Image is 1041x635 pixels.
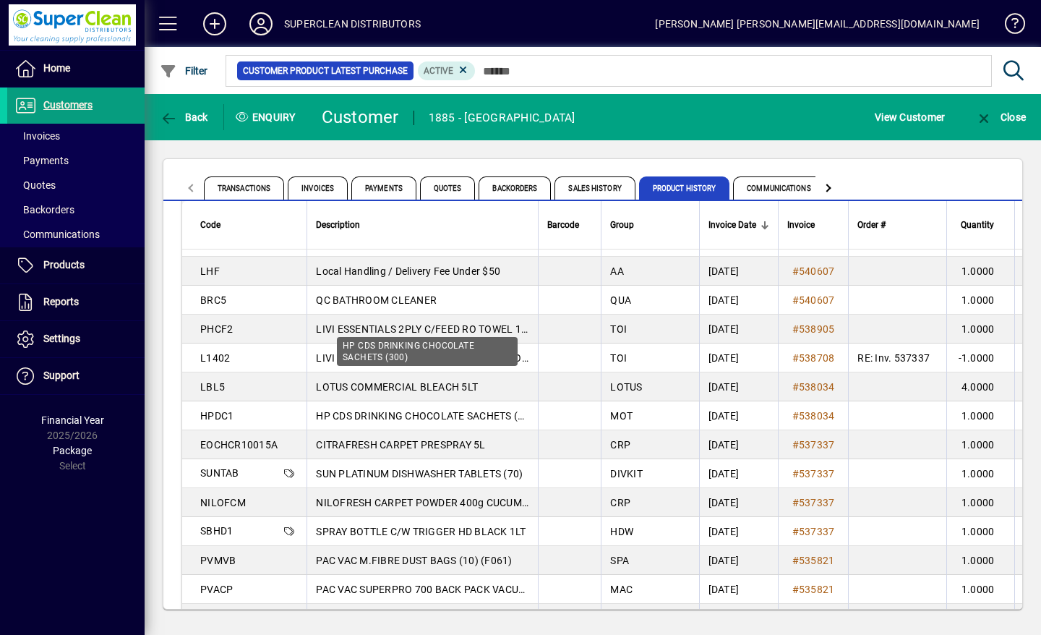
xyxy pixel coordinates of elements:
[316,294,437,306] span: QC BATHROOM CLEANER
[316,352,582,364] span: LIVI ESSENTIALS PREMIUM SLIM PAPER TOWELS (4000)
[699,257,778,286] td: [DATE]
[224,106,311,129] div: Enquiry
[792,584,799,595] span: #
[7,222,145,247] a: Communications
[792,381,799,393] span: #
[14,179,56,191] span: Quotes
[946,257,1015,286] td: 1.0000
[787,217,840,233] div: Invoice
[799,555,835,566] span: 535821
[316,381,478,393] span: LOTUS COMMERCIAL BLEACH 5LT
[799,410,835,422] span: 538034
[200,439,278,451] span: EOCHCR10015A
[200,467,239,479] span: SUNTAB
[284,12,421,35] div: SUPERCLEAN DISTRIBUTORS
[554,176,635,200] span: Sales History
[14,204,74,216] span: Backorders
[200,294,226,306] span: BRC5
[610,381,642,393] span: LOTUS
[994,3,1023,50] a: Knowledge Base
[547,217,579,233] span: Barcode
[43,370,80,381] span: Support
[792,497,799,508] span: #
[787,466,840,482] a: #537337
[351,176,416,200] span: Payments
[200,555,236,566] span: PVMVB
[787,263,840,279] a: #540607
[799,439,835,451] span: 537337
[14,130,60,142] span: Invoices
[7,124,145,148] a: Invoices
[946,401,1015,430] td: 1.0000
[799,584,835,595] span: 535821
[699,517,778,546] td: [DATE]
[316,265,500,277] span: Local Handling / Delivery Fee Under $50
[787,437,840,453] a: #537337
[43,99,93,111] span: Customers
[946,575,1015,604] td: 1.0000
[316,555,512,566] span: PAC VAC M.FIBRE DUST BAGS (10) (F061)
[316,439,485,451] span: CITRAFRESH CARPET PRESPRAY 5L
[610,584,633,595] span: MAC
[316,468,523,480] span: SUN PLATINUM DISHWASHER TABLETS (70)
[699,286,778,315] td: [DATE]
[43,333,80,344] span: Settings
[160,65,208,77] span: Filter
[200,410,234,422] span: HPDC1
[610,497,630,508] span: CRP
[699,401,778,430] td: [DATE]
[200,323,233,335] span: PHCF2
[975,111,1026,123] span: Close
[200,217,220,233] span: Code
[156,104,212,130] button: Back
[479,176,551,200] span: Backorders
[787,350,840,366] a: #538708
[7,284,145,320] a: Reports
[200,497,246,508] span: NILOFCM
[7,247,145,284] a: Products
[699,315,778,344] td: [DATE]
[848,344,946,372] td: RE: Inv. 537337
[53,445,92,456] span: Package
[200,265,220,277] span: LHF
[200,525,233,537] span: SBHD1
[708,217,756,233] span: Invoice Date
[43,62,70,74] span: Home
[639,176,730,200] span: Product History
[946,546,1015,575] td: 1.0000
[7,197,145,222] a: Backorders
[316,410,539,422] span: HP CDS DRINKING CHOCOLATE SACHETS (300)
[610,265,624,277] span: AA
[946,517,1015,546] td: 1.0000
[792,352,799,364] span: #
[200,381,225,393] span: LBL5
[43,296,79,307] span: Reports
[610,217,634,233] span: Group
[160,111,208,123] span: Back
[799,468,835,480] span: 537337
[792,323,799,335] span: #
[699,459,778,488] td: [DATE]
[420,176,476,200] span: Quotes
[946,372,1015,401] td: 4.0000
[787,408,840,424] a: #538034
[792,526,799,537] span: #
[316,217,360,233] span: Description
[733,176,824,200] span: Communications
[792,294,799,306] span: #
[792,468,799,480] span: #
[610,352,627,364] span: TOI
[799,381,835,393] span: 538034
[857,217,886,233] span: Order #
[243,64,408,78] span: Customer Product Latest Purchase
[200,584,233,595] span: PVACP
[7,148,145,173] a: Payments
[799,265,835,277] span: 540607
[799,352,835,364] span: 538708
[708,217,769,233] div: Invoice Date
[699,575,778,604] td: [DATE]
[946,315,1015,344] td: 1.0000
[961,217,994,233] span: Quantity
[655,12,980,35] div: [PERSON_NAME] [PERSON_NAME][EMAIL_ADDRESS][DOMAIN_NAME]
[204,176,284,200] span: Transactions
